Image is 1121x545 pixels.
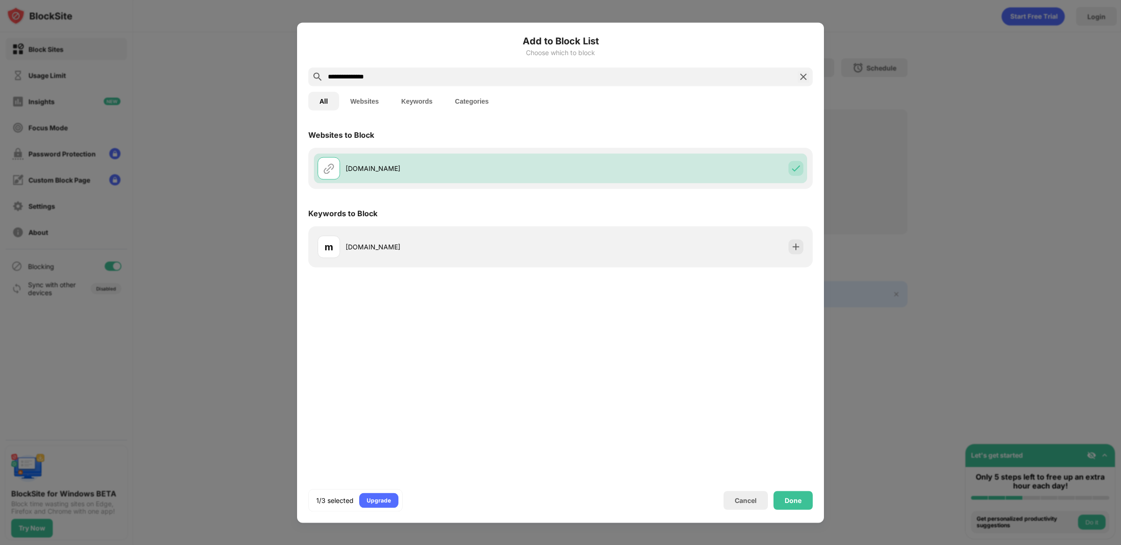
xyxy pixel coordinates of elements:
[339,92,390,110] button: Websites
[308,92,339,110] button: All
[346,242,560,252] div: [DOMAIN_NAME]
[735,496,757,504] div: Cancel
[798,71,809,82] img: search-close
[308,34,813,48] h6: Add to Block List
[390,92,444,110] button: Keywords
[308,208,377,218] div: Keywords to Block
[325,240,333,254] div: m
[346,163,560,173] div: [DOMAIN_NAME]
[308,130,374,139] div: Websites to Block
[316,495,354,505] div: 1/3 selected
[308,49,813,56] div: Choose which to block
[785,496,802,504] div: Done
[367,495,391,505] div: Upgrade
[312,71,323,82] img: search.svg
[323,163,334,174] img: url.svg
[444,92,500,110] button: Categories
